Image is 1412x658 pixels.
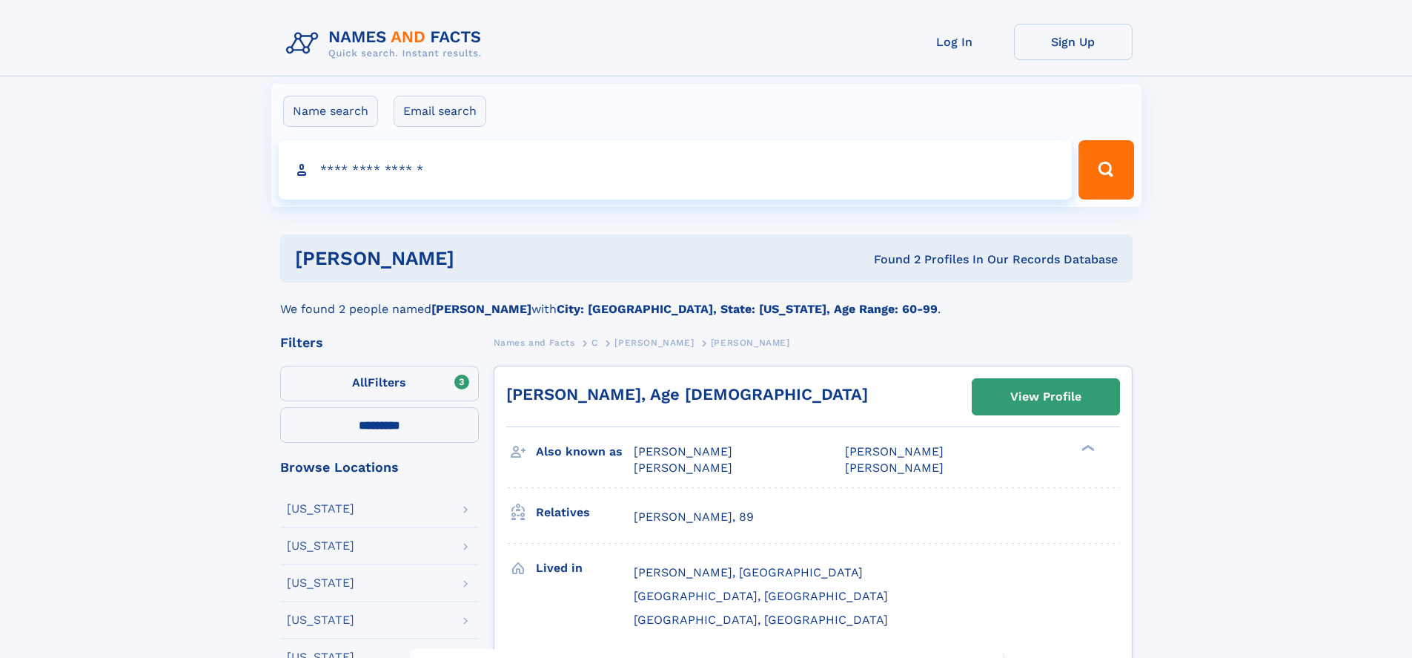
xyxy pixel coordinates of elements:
button: Search Button [1078,140,1133,200]
a: Log In [895,24,1014,60]
a: View Profile [972,379,1119,415]
div: View Profile [1010,380,1081,414]
span: [PERSON_NAME] [614,338,694,348]
div: [US_STATE] [287,540,354,552]
b: [PERSON_NAME] [431,302,531,316]
label: Filters [280,366,479,401]
span: [GEOGRAPHIC_DATA], [GEOGRAPHIC_DATA] [634,613,888,627]
span: C [591,338,598,348]
h1: [PERSON_NAME] [295,249,664,268]
span: [GEOGRAPHIC_DATA], [GEOGRAPHIC_DATA] [634,589,888,603]
div: ❯ [1078,444,1096,453]
span: [PERSON_NAME] [711,338,790,348]
b: City: [GEOGRAPHIC_DATA], State: [US_STATE], Age Range: 60-99 [557,302,938,316]
span: [PERSON_NAME] [845,444,944,458]
a: Sign Up [1014,24,1133,60]
span: [PERSON_NAME] [634,461,732,475]
h3: Relatives [536,500,634,525]
span: [PERSON_NAME] [634,444,732,458]
a: [PERSON_NAME], Age [DEMOGRAPHIC_DATA] [506,385,868,404]
input: search input [279,140,1073,200]
div: [US_STATE] [287,503,354,515]
div: [US_STATE] [287,577,354,589]
a: Names and Facts [494,333,575,352]
div: Filters [280,336,479,349]
h3: Also known as [536,439,634,464]
div: Browse Locations [280,461,479,474]
label: Name search [283,96,378,127]
h3: Lived in [536,556,634,581]
div: [US_STATE] [287,614,354,626]
div: Found 2 Profiles In Our Records Database [664,251,1118,268]
img: Logo Names and Facts [280,24,494,64]
a: C [591,333,598,352]
label: Email search [394,96,486,127]
span: [PERSON_NAME], [GEOGRAPHIC_DATA] [634,565,863,579]
span: All [352,375,368,389]
a: [PERSON_NAME] [614,333,694,352]
span: [PERSON_NAME] [845,461,944,475]
div: We found 2 people named with . [280,283,1133,318]
a: [PERSON_NAME], 89 [634,509,754,525]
